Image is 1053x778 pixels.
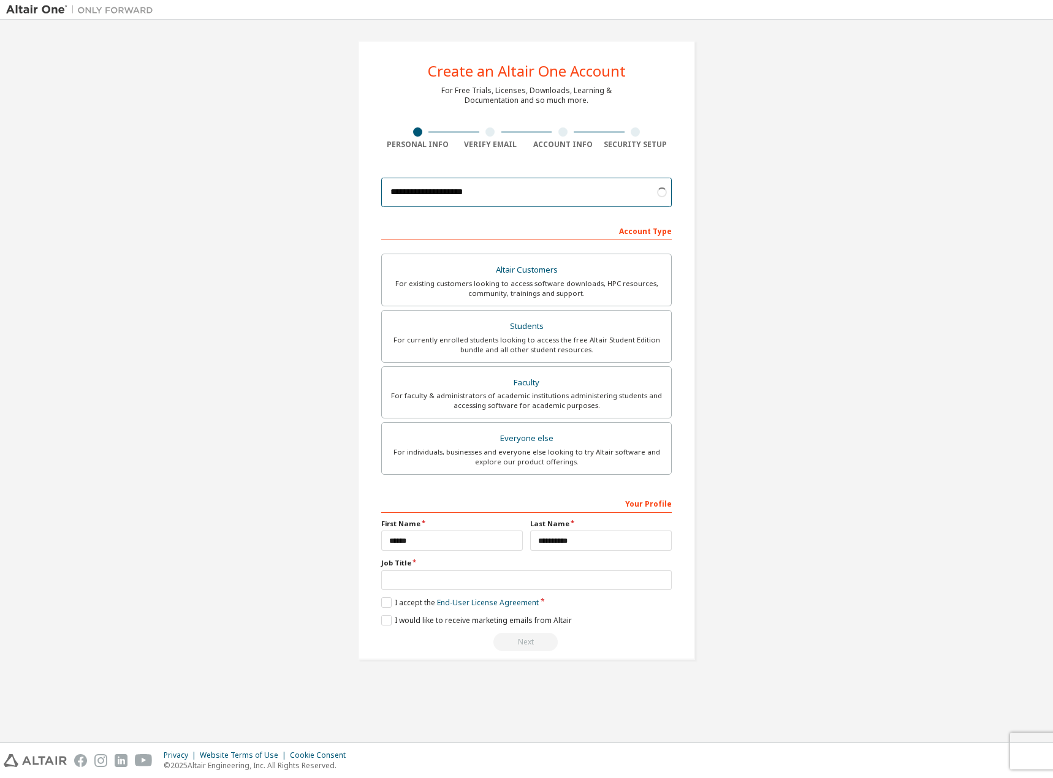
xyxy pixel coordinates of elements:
div: Please wait while checking email ... [381,633,672,651]
div: For individuals, businesses and everyone else looking to try Altair software and explore our prod... [389,447,664,467]
label: First Name [381,519,523,529]
div: Personal Info [381,140,454,149]
div: Everyone else [389,430,664,447]
label: Job Title [381,558,672,568]
div: Your Profile [381,493,672,513]
img: instagram.svg [94,754,107,767]
div: Account Info [526,140,599,149]
div: For existing customers looking to access software downloads, HPC resources, community, trainings ... [389,279,664,298]
img: youtube.svg [135,754,153,767]
div: For currently enrolled students looking to access the free Altair Student Edition bundle and all ... [389,335,664,355]
p: © 2025 Altair Engineering, Inc. All Rights Reserved. [164,760,353,771]
div: Cookie Consent [290,750,353,760]
div: Privacy [164,750,200,760]
div: Faculty [389,374,664,391]
div: Verify Email [454,140,527,149]
div: Students [389,318,664,335]
a: End-User License Agreement [437,597,539,608]
label: I accept the [381,597,539,608]
img: facebook.svg [74,754,87,767]
img: altair_logo.svg [4,754,67,767]
img: Altair One [6,4,159,16]
div: Security Setup [599,140,672,149]
div: Create an Altair One Account [428,64,626,78]
div: For Free Trials, Licenses, Downloads, Learning & Documentation and so much more. [441,86,612,105]
label: Last Name [530,519,672,529]
div: For faculty & administrators of academic institutions administering students and accessing softwa... [389,391,664,410]
label: I would like to receive marketing emails from Altair [381,615,572,625]
img: linkedin.svg [115,754,127,767]
div: Account Type [381,221,672,240]
div: Altair Customers [389,262,664,279]
div: Website Terms of Use [200,750,290,760]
